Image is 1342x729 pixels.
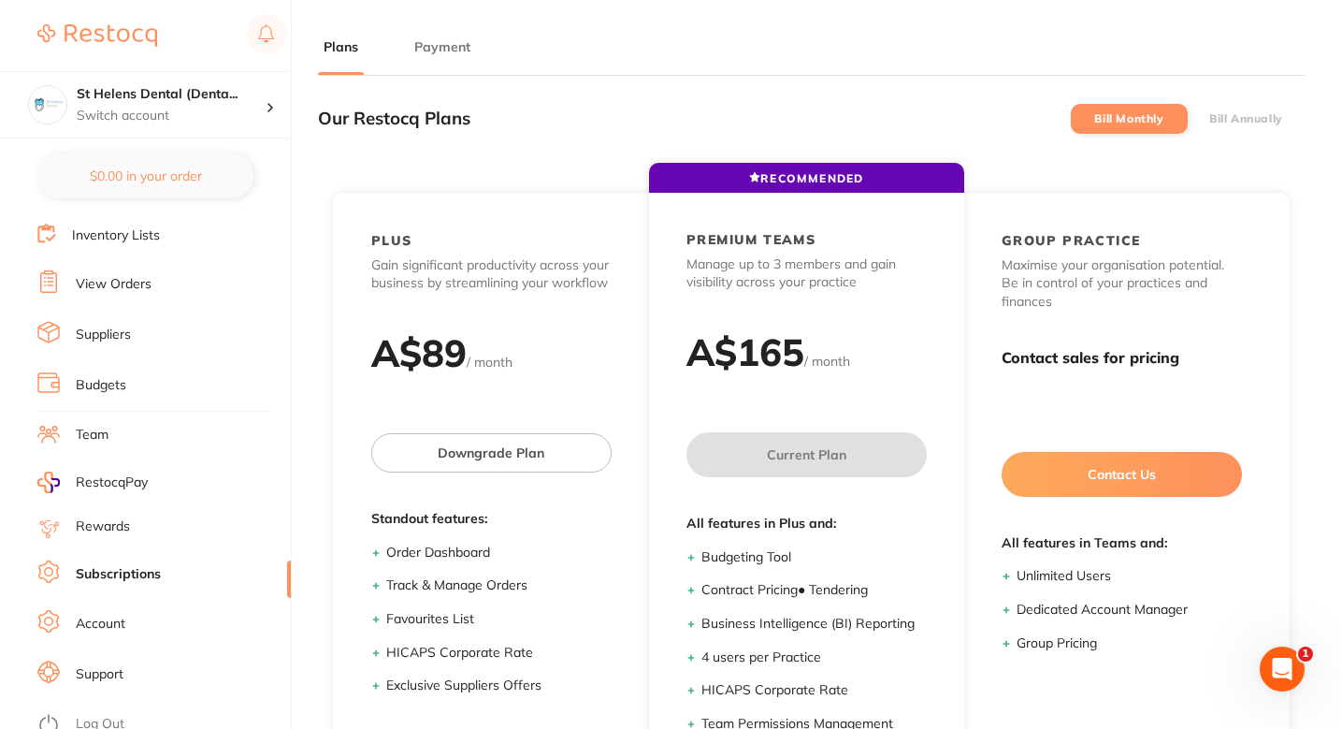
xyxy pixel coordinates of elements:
h4: St Helens Dental (DentalTown 2) [77,85,266,104]
li: Unlimited Users [1017,567,1242,586]
a: Support [76,665,123,684]
li: HICAPS Corporate Rate [701,681,927,700]
li: Contract Pricing ● Tendering [701,581,927,600]
span: Standout features: [371,510,612,529]
span: All features in Teams and: [1002,534,1242,553]
a: RestocqPay [37,472,148,493]
h2: A$ 89 [371,329,467,376]
p: Maximise your organisation potential. Be in control of your practices and finances [1002,256,1242,312]
h2: PLUS [371,232,412,249]
span: / month [467,354,512,371]
span: RECOMMENDED [749,171,863,185]
button: Payment [409,38,476,56]
li: Budgeting Tool [701,548,927,567]
button: $0.00 in your order [37,153,253,198]
button: Current Plan [686,432,927,477]
span: RestocqPay [76,474,148,492]
span: 1 [1298,647,1313,662]
button: Contact Us [1002,452,1242,497]
h2: A$ 165 [686,328,804,375]
span: / month [804,353,850,370]
a: Subscriptions [76,565,161,584]
a: Rewards [76,518,130,536]
label: Bill Annually [1209,112,1283,125]
p: Manage up to 3 members and gain visibility across your practice [686,255,927,292]
li: Order Dashboard [386,544,612,562]
li: HICAPS Corporate Rate [386,644,612,663]
li: 4 users per Practice [701,649,927,667]
span: All features in Plus and: [686,515,927,533]
img: St Helens Dental (DentalTown 2) [29,86,66,124]
label: Bill Monthly [1094,112,1163,125]
img: Restocq Logo [37,24,157,47]
a: View Orders [76,275,152,294]
a: Team [76,426,108,445]
button: Plans [318,38,364,56]
h3: Our Restocq Plans [318,109,470,129]
li: Exclusive Suppliers Offers [386,677,612,695]
img: RestocqPay [37,472,60,493]
li: Dedicated Account Manager [1017,601,1242,620]
h2: GROUP PRACTICE [1002,232,1141,249]
p: Switch account [77,107,266,125]
li: Business Intelligence (BI) Reporting [701,615,927,634]
a: Suppliers [76,326,131,344]
button: Downgrade Plan [371,433,612,473]
a: Account [76,615,125,634]
li: Track & Manage Orders [386,576,612,595]
li: Favourites List [386,610,612,629]
h2: PREMIUM TEAMS [686,231,815,248]
a: Inventory Lists [72,226,160,245]
p: Gain significant productivity across your business by streamlining your workflow [371,256,612,293]
li: Group Pricing [1017,634,1242,653]
iframe: Intercom live chat [1260,647,1305,692]
a: Budgets [76,376,126,395]
h3: Contact sales for pricing [1002,349,1242,367]
a: Restocq Logo [37,14,157,57]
